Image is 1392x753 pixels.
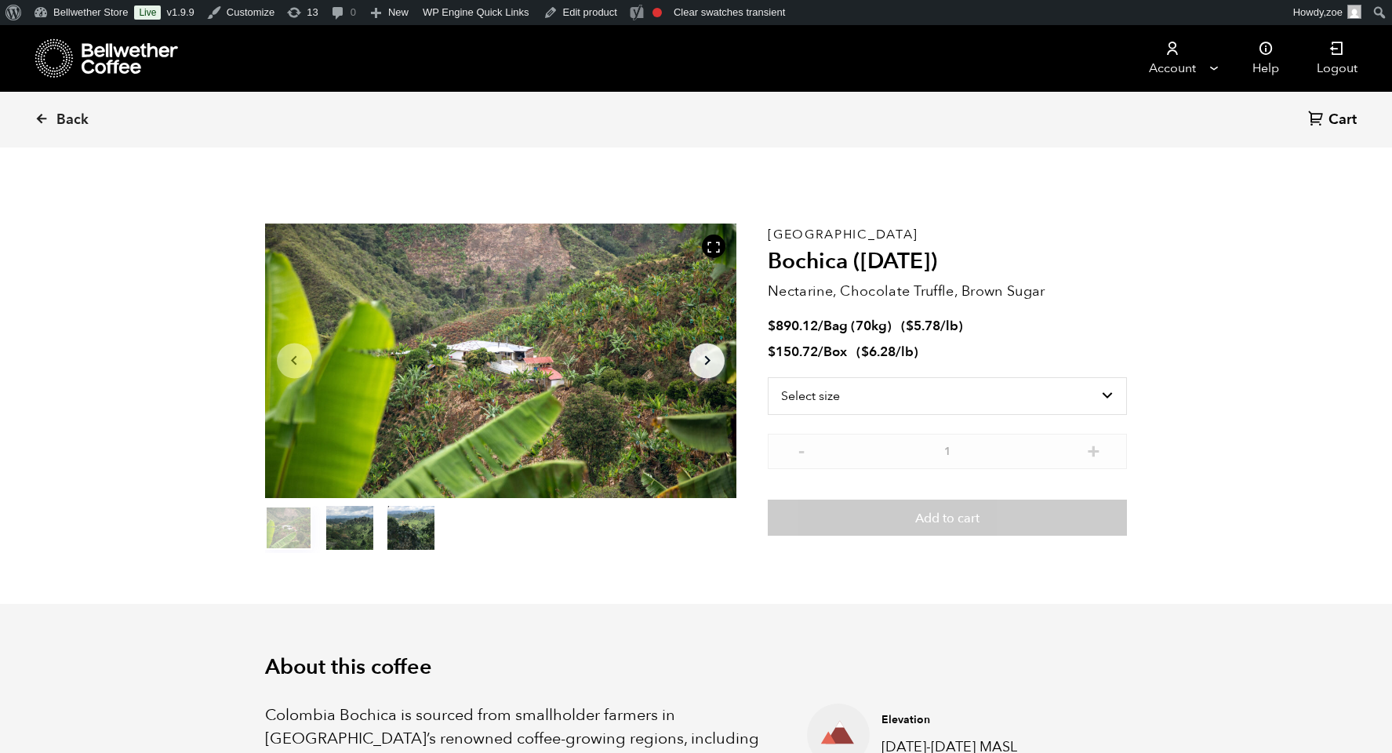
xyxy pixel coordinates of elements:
a: Logout [1298,25,1376,92]
button: Add to cart [768,500,1127,536]
span: /lb [940,317,958,335]
button: + [1084,442,1103,457]
span: $ [861,343,869,361]
span: Bag (70kg) [823,317,892,335]
span: / [818,317,823,335]
span: Cart [1328,111,1357,129]
span: Box [823,343,847,361]
span: Back [56,111,89,129]
span: / [818,343,823,361]
a: Cart [1308,110,1361,131]
button: - [791,442,811,457]
a: Account [1124,25,1220,92]
span: ( ) [856,343,918,361]
a: Help [1234,25,1298,92]
bdi: 150.72 [768,343,818,361]
span: zoe [1326,6,1343,18]
a: Live [134,5,161,20]
h2: About this coffee [265,655,1128,680]
span: /lb [896,343,914,361]
div: Focus keyphrase not set [652,8,662,17]
span: $ [768,343,776,361]
bdi: 6.28 [861,343,896,361]
span: $ [906,317,914,335]
bdi: 5.78 [906,317,940,335]
h4: Elevation [881,712,1030,728]
h2: Bochica ([DATE]) [768,249,1127,275]
span: $ [768,317,776,335]
bdi: 890.12 [768,317,818,335]
p: Nectarine, Chocolate Truffle, Brown Sugar [768,281,1127,302]
span: ( ) [901,317,963,335]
